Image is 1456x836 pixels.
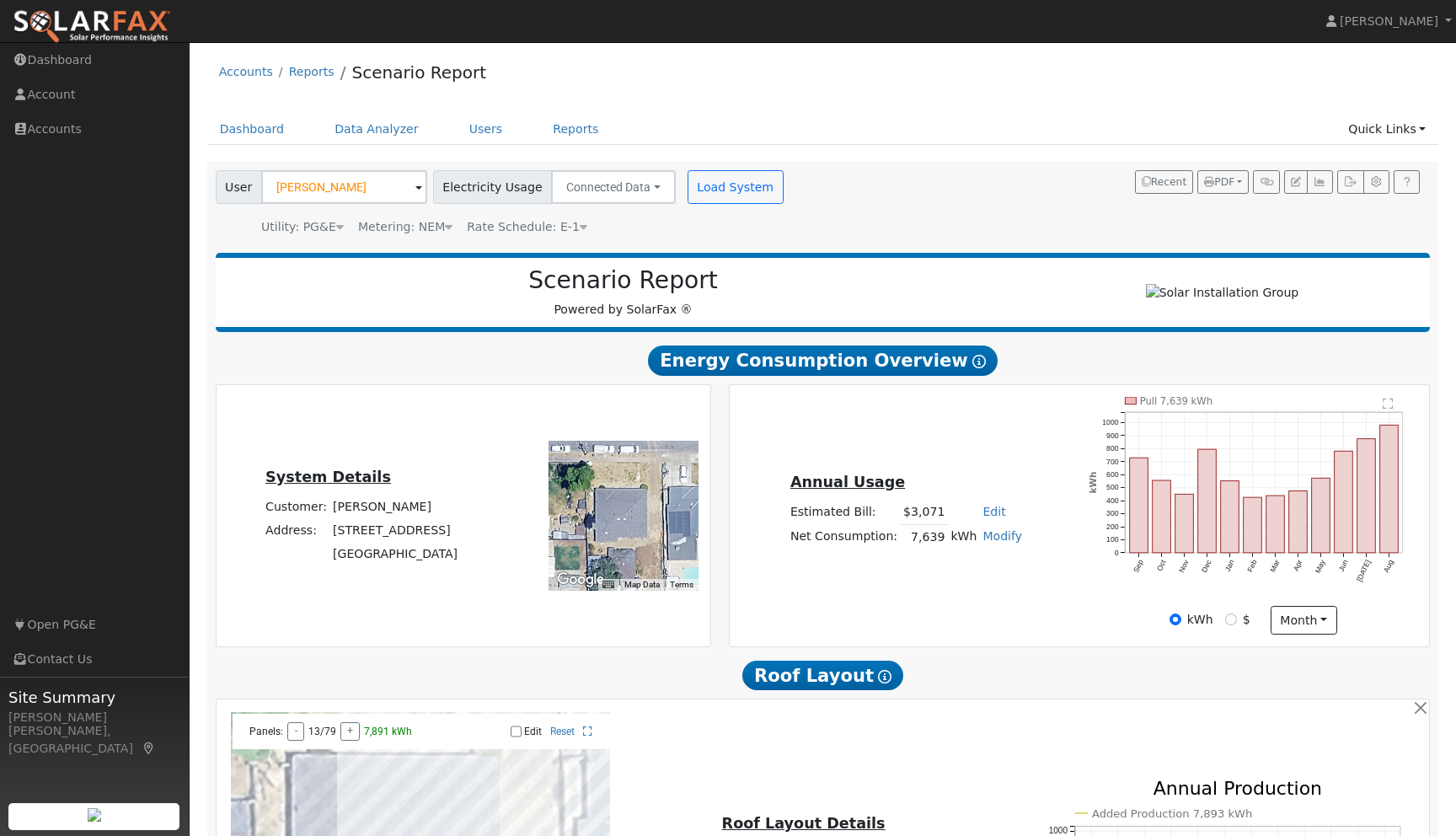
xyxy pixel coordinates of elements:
button: Keyboard shortcuts [602,579,614,591]
text: Added Production 7,893 kWh [1092,807,1253,820]
a: Reports [540,114,611,145]
text: 500 [1106,484,1119,492]
button: - [287,722,304,741]
button: Connected Data [551,170,676,204]
u: System Details [265,469,391,485]
i: Show Help [878,670,891,683]
label: kWh [1187,611,1213,629]
button: Recent [1135,170,1194,194]
text: 300 [1106,510,1119,518]
button: Generate Report Link [1253,170,1279,194]
text: [DATE] [1355,559,1373,583]
button: + [340,722,360,741]
span: Electricity Usage [433,170,552,204]
span: User [216,170,262,204]
button: Edit User [1284,170,1308,194]
a: Data Analyzer [322,114,431,145]
text: 700 [1106,458,1119,466]
rect: onclick="" [1357,439,1376,553]
rect: onclick="" [1289,491,1308,554]
text: 1000 [1102,418,1118,426]
span: [PERSON_NAME] [1340,14,1438,28]
td: Net Consumption: [787,524,900,549]
td: Address: [263,518,330,542]
div: [PERSON_NAME] [8,709,180,726]
text: 800 [1106,444,1119,453]
span: Panels: [249,726,283,737]
text: 200 [1106,522,1119,531]
span: Alias: E1 [467,220,587,233]
a: Reset [550,726,575,737]
text: Pull 7,639 kWh [1140,395,1213,407]
u: Annual Usage [790,474,905,490]
button: Export Interval Data [1337,170,1363,194]
a: Map [142,742,157,755]
td: [GEOGRAPHIC_DATA] [330,543,461,566]
td: [PERSON_NAME] [330,495,461,518]
rect: onclick="" [1221,481,1239,553]
text:  [1384,398,1394,410]
rect: onclick="" [1335,451,1353,553]
span: 7,891 kWh [364,726,412,737]
text: Apr [1292,559,1304,573]
i: Show Help [972,355,986,368]
button: Load System [688,170,784,204]
text: Annual Production [1154,778,1323,799]
td: Customer: [263,495,330,518]
input: Select a User [261,170,427,204]
a: Dashboard [207,114,297,145]
div: Utility: PG&E [261,218,344,236]
a: Quick Links [1336,114,1438,145]
span: 13/79 [308,726,336,737]
text: kWh [1088,472,1098,494]
text: 100 [1106,535,1119,544]
button: month [1271,606,1337,635]
span: Site Summary [8,686,180,709]
text: 1000 [1049,827,1068,836]
rect: onclick="" [1153,480,1171,553]
a: Open this area in Google Maps (opens a new window) [553,569,608,591]
rect: onclick="" [1380,425,1399,553]
text: Jan [1223,559,1236,573]
a: Help Link [1394,170,1420,194]
rect: onclick="" [1266,496,1285,553]
label: Edit [524,726,542,737]
img: Google [553,569,608,591]
a: Full Screen [583,726,592,737]
text: Sep [1132,559,1145,574]
label: $ [1243,611,1250,629]
div: Metering: NEM [358,218,452,236]
text: Aug [1382,559,1395,574]
u: Roof Layout Details [722,815,886,832]
rect: onclick="" [1175,494,1194,553]
rect: onclick="" [1130,458,1148,553]
text: Oct [1155,558,1168,572]
text: Nov [1177,558,1191,574]
input: $ [1225,614,1237,625]
img: SolarFax [13,9,171,45]
rect: onclick="" [1312,478,1330,553]
input: kWh [1170,614,1181,625]
span: Energy Consumption Overview [648,346,997,376]
text: Jun [1337,559,1350,573]
img: Solar Installation Group [1146,284,1299,302]
button: Multi-Series Graph [1307,170,1333,194]
td: kWh [948,524,980,549]
text: May [1314,558,1327,575]
text: 400 [1106,496,1119,505]
a: Scenario Report [351,62,486,83]
a: Users [457,114,516,145]
text: Feb [1245,559,1258,574]
a: Accounts [219,65,273,78]
td: 7,639 [901,524,948,549]
span: Roof Layout [742,661,903,691]
td: $3,071 [901,501,948,525]
a: Modify [982,529,1022,543]
text: Dec [1200,558,1213,574]
button: Map Data [624,579,660,591]
text: 600 [1106,470,1119,479]
td: [STREET_ADDRESS] [330,518,461,542]
td: Estimated Bill: [787,501,900,525]
h2: Scenario Report [233,266,1014,295]
img: retrieve [88,808,101,822]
